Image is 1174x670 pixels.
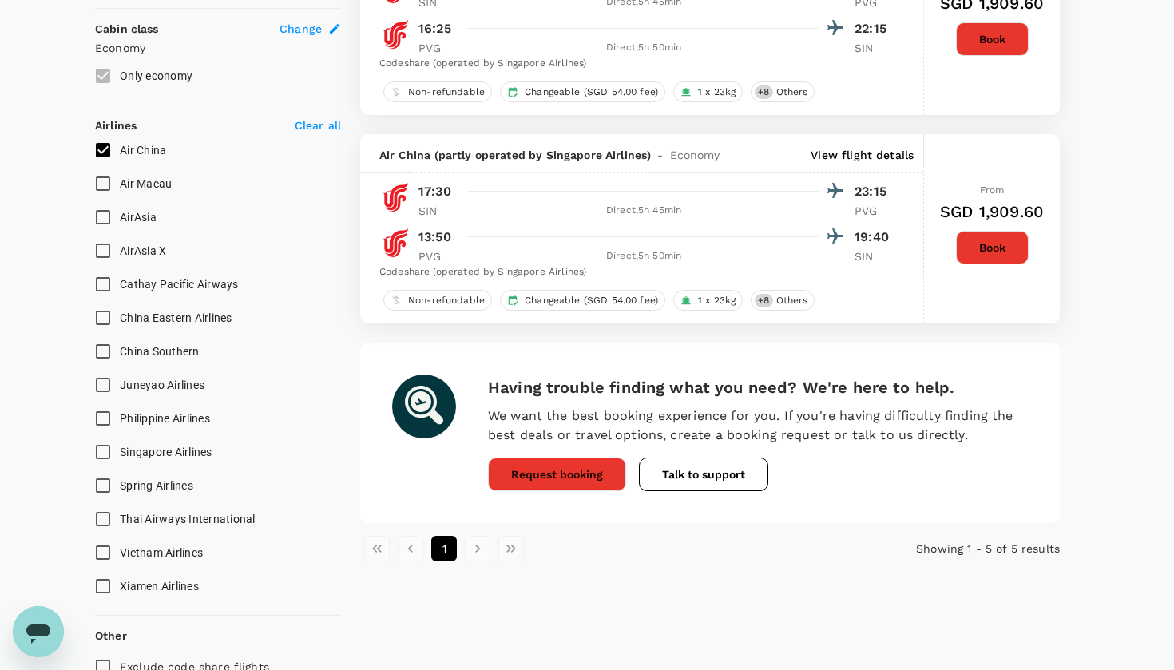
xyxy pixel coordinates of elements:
[120,244,166,257] span: AirAsia X
[518,294,664,307] span: Changeable (SGD 54.00 fee)
[120,69,192,82] span: Only economy
[120,211,157,224] span: AirAsia
[980,184,1005,196] span: From
[639,458,768,491] button: Talk to support
[418,228,451,247] p: 13:50
[360,536,827,561] nav: pagination navigation
[855,248,894,264] p: SIN
[418,248,458,264] p: PVG
[500,81,665,102] div: Changeable (SGD 54.00 fee)
[692,294,742,307] span: 1 x 23kg
[751,290,815,311] div: +8Others
[13,606,64,657] iframe: Button to launch messaging window, conversation in progress
[402,294,491,307] span: Non-refundable
[755,294,772,307] span: + 8
[770,294,815,307] span: Others
[120,345,200,358] span: China Southern
[431,536,457,561] button: page 1
[120,144,166,157] span: Air China
[956,22,1029,56] button: Book
[770,85,815,99] span: Others
[120,311,232,324] span: China Eastern Airlines
[418,203,458,219] p: SIN
[379,147,651,163] span: Air China (partly operated by Singapore Airlines)
[468,248,819,264] div: Direct , 5h 50min
[855,19,894,38] p: 22:15
[651,147,669,163] span: -
[120,412,210,425] span: Philippine Airlines
[755,85,772,99] span: + 8
[120,546,203,559] span: Vietnam Airlines
[692,85,742,99] span: 1 x 23kg
[120,513,256,525] span: Thai Airways International
[95,22,159,35] strong: Cabin class
[855,228,894,247] p: 19:40
[383,290,492,311] div: Non-refundable
[418,182,451,201] p: 17:30
[379,56,894,72] div: Codeshare (operated by Singapore Airlines)
[418,19,451,38] p: 16:25
[468,203,819,219] div: Direct , 5h 45min
[751,81,815,102] div: +8Others
[120,580,199,593] span: Xiamen Airlines
[468,40,819,56] div: Direct , 5h 50min
[95,119,137,132] strong: Airlines
[379,181,411,213] img: CA
[673,81,743,102] div: 1 x 23kg
[95,628,127,644] p: Other
[120,446,212,458] span: Singapore Airlines
[518,85,664,99] span: Changeable (SGD 54.00 fee)
[940,199,1044,224] h6: SGD 1,909.60
[488,458,626,491] button: Request booking
[855,182,894,201] p: 23:15
[383,81,492,102] div: Non-refundable
[418,40,458,56] p: PVG
[855,40,894,56] p: SIN
[956,231,1029,264] button: Book
[120,479,193,492] span: Spring Airlines
[827,541,1060,557] p: Showing 1 - 5 of 5 results
[95,40,341,56] p: Economy
[488,406,1028,445] p: We want the best booking experience for you. If you're having difficulty finding the best deals o...
[379,227,411,259] img: CA
[402,85,491,99] span: Non-refundable
[379,264,894,280] div: Codeshare (operated by Singapore Airlines)
[670,147,720,163] span: Economy
[280,21,322,37] span: Change
[379,18,411,50] img: CA
[811,147,914,163] p: View flight details
[855,203,894,219] p: PVG
[120,177,172,190] span: Air Macau
[673,290,743,311] div: 1 x 23kg
[120,379,204,391] span: Juneyao Airlines
[488,375,1028,400] h6: Having trouble finding what you need? We're here to help.
[500,290,665,311] div: Changeable (SGD 54.00 fee)
[295,117,341,133] p: Clear all
[120,278,239,291] span: Cathay Pacific Airways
